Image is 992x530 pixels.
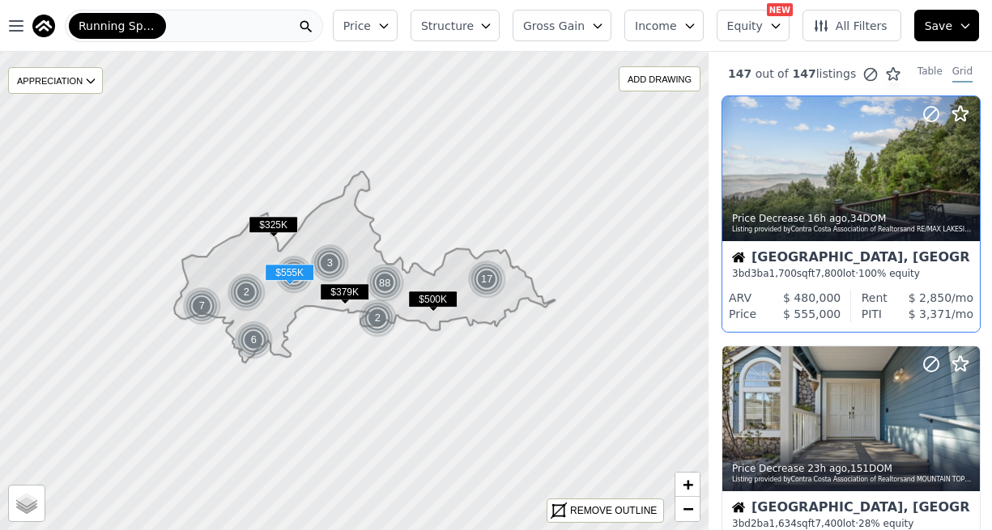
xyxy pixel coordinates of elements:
[523,18,585,34] span: Gross Gain
[675,473,700,497] a: Zoom in
[275,255,313,294] div: 19
[343,18,371,34] span: Price
[624,10,704,41] button: Income
[182,286,221,325] div: 7
[769,268,797,279] span: 1,700
[789,67,816,80] span: 147
[732,462,972,475] div: Price Decrease , 151 DOM
[914,10,979,41] button: Save
[683,498,693,519] span: −
[619,67,700,91] div: ADD DRAWING
[320,283,369,307] div: $379K
[909,307,952,320] span: $ 3,371
[732,501,745,514] img: House
[709,66,901,83] div: out of listings
[769,518,797,529] span: 1,634
[32,15,55,37] img: Pellego
[8,67,103,94] div: APPRECIATION
[234,320,273,359] div: 6
[888,290,973,306] div: /mo
[732,501,970,517] div: [GEOGRAPHIC_DATA], [GEOGRAPHIC_DATA]
[815,518,842,529] span: 7,400
[79,18,156,34] span: Running Springs
[408,290,458,307] span: $500K
[358,299,397,337] div: 2
[227,273,266,312] img: g1.png
[310,244,350,282] img: g1.png
[783,307,841,320] span: $ 555,000
[421,18,473,34] span: Structure
[249,216,298,233] span: $325K
[683,474,693,494] span: +
[862,290,888,306] div: Rent
[732,475,972,485] div: Listing provided by Contra Costa Association of Realtors and MOUNTAIN TOP PRODUCERS REALTY
[9,485,45,521] a: Layers
[732,251,745,264] img: House
[364,262,407,303] img: g2.png
[925,18,952,34] span: Save
[513,10,611,41] button: Gross Gain
[882,306,973,322] div: /mo
[333,10,398,41] button: Price
[732,212,972,225] div: Price Decrease , 34 DOM
[717,10,790,41] button: Equity
[467,260,506,299] div: 17
[358,299,398,337] img: g1.png
[729,290,751,306] div: ARV
[815,268,842,279] span: 7,800
[803,10,901,41] button: All Filters
[722,95,979,333] a: Price Decrease 16h ago,34DOMListing provided byContra Costa Association of Realtorsand RE/MAX LAK...
[728,67,751,80] span: 147
[732,267,970,280] div: 3 bd 3 ba sqft lot · 100% equity
[807,463,847,474] time: 2025-08-18 22:10
[411,10,500,41] button: Structure
[570,503,657,518] div: REMOVE OUTLINE
[727,18,763,34] span: Equity
[813,18,888,34] span: All Filters
[310,244,349,282] div: 3
[408,290,458,314] div: $500K
[732,517,970,530] div: 3 bd 2 ba sqft lot · 28% equity
[675,497,700,521] a: Zoom out
[227,273,266,312] div: 2
[732,251,970,267] div: [GEOGRAPHIC_DATA], [GEOGRAPHIC_DATA]
[364,262,406,303] div: 88
[234,320,274,359] img: g1.png
[275,255,314,294] img: g1.png
[917,65,943,83] div: Table
[807,213,847,224] time: 2025-08-19 05:29
[467,260,507,299] img: g1.png
[862,306,882,322] div: PITI
[265,264,314,281] span: $555K
[952,65,973,83] div: Grid
[767,3,793,16] div: NEW
[783,291,841,304] span: $ 480,000
[729,306,756,322] div: Price
[732,225,972,235] div: Listing provided by Contra Costa Association of Realtors and RE/MAX LAKESIDE
[320,283,369,300] span: $379K
[265,264,314,287] div: $555K
[249,216,298,240] div: $325K
[635,18,677,34] span: Income
[909,291,952,304] span: $ 2,850
[182,286,222,325] img: g1.png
